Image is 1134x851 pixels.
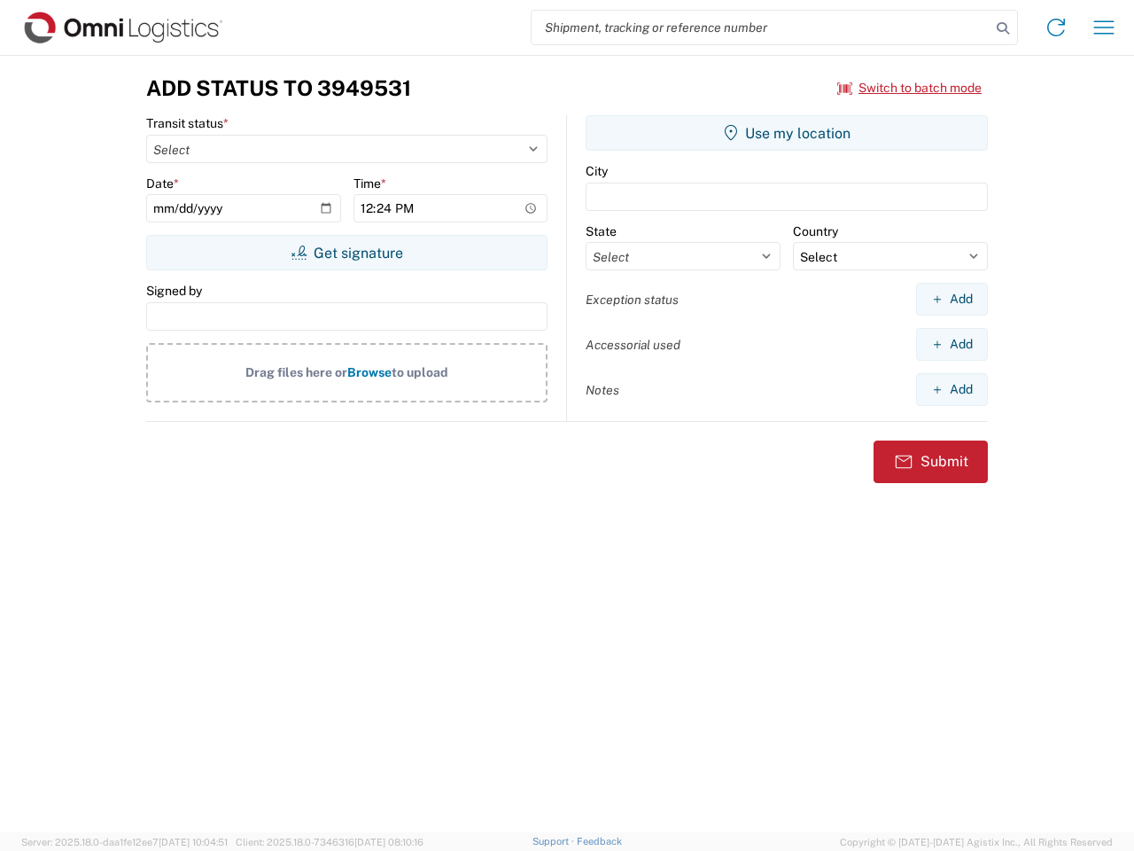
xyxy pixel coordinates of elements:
[916,283,988,316] button: Add
[146,115,229,131] label: Transit status
[586,115,988,151] button: Use my location
[840,834,1113,850] span: Copyright © [DATE]-[DATE] Agistix Inc., All Rights Reserved
[874,441,988,483] button: Submit
[392,365,448,379] span: to upload
[146,235,548,270] button: Get signature
[146,176,179,191] label: Date
[353,176,386,191] label: Time
[837,74,982,103] button: Switch to batch mode
[347,365,392,379] span: Browse
[586,292,679,308] label: Exception status
[532,836,577,847] a: Support
[916,328,988,361] button: Add
[21,837,228,847] span: Server: 2025.18.0-daa1fe12ee7
[793,223,838,239] label: Country
[532,11,990,44] input: Shipment, tracking or reference number
[586,223,617,239] label: State
[916,373,988,406] button: Add
[236,837,423,847] span: Client: 2025.18.0-7346316
[586,163,608,179] label: City
[577,836,622,847] a: Feedback
[586,382,619,398] label: Notes
[354,837,423,847] span: [DATE] 08:10:16
[586,337,680,353] label: Accessorial used
[146,283,202,299] label: Signed by
[146,75,411,101] h3: Add Status to 3949531
[245,365,347,379] span: Drag files here or
[159,837,228,847] span: [DATE] 10:04:51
